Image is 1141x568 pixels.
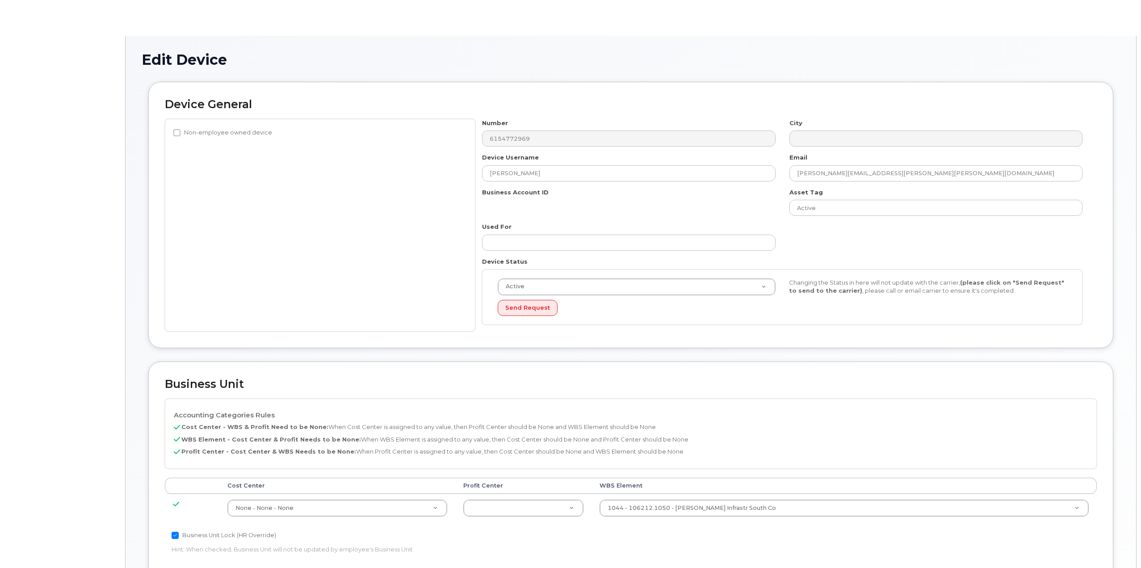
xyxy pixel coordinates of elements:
b: WBS Element - Cost Center & Profit Needs to be None: [181,436,361,443]
h2: Business Unit [165,378,1097,391]
label: Device Status [482,257,528,266]
button: Send Request [498,300,558,316]
label: Number [482,119,508,127]
p: When WBS Element is assigned to any value, then Cost Center should be None and Profit Center shou... [174,435,1088,444]
label: Asset Tag [789,188,823,197]
a: None - None - None [228,500,447,516]
h4: Accounting Categories Rules [174,412,1088,419]
span: 1044 - 106212.1050 - Kiewit Infrastr South Co [608,505,776,511]
th: WBS Element [591,478,1097,494]
span: None - None - None [235,505,294,511]
label: Email [789,153,807,162]
p: When Profit Center is assigned to any value, then Cost Center should be None and WBS Element shou... [174,447,1088,456]
label: Business Account ID [482,188,549,197]
a: 1044 - 106212.1050 - [PERSON_NAME] Infrastr South Co [600,500,1088,516]
label: Device Username [482,153,539,162]
span: Active [500,282,524,290]
b: Cost Center - WBS & Profit Need to be None: [181,423,328,430]
th: Profit Center [455,478,591,494]
h1: Edit Device [142,52,1120,67]
b: Profit Center - Cost Center & WBS Needs to be None: [181,448,356,455]
label: Used For [482,223,512,231]
label: City [789,119,802,127]
h2: Device General [165,98,1097,111]
input: Non-employee owned device [173,129,180,136]
a: Active [498,279,775,295]
div: Changing the Status in here will not update with the carrier, , please call or email carrier to e... [782,278,1074,295]
label: Business Unit Lock (HR Override) [172,530,276,541]
p: Hint: When checked, Business Unit will not be updated by employee's Business Unit [172,545,779,554]
th: Cost Center [219,478,455,494]
label: Non-employee owned device [173,127,272,138]
p: When Cost Center is assigned to any value, then Profit Center should be None and WBS Element shou... [174,423,1088,431]
input: Business Unit Lock (HR Override) [172,532,179,539]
